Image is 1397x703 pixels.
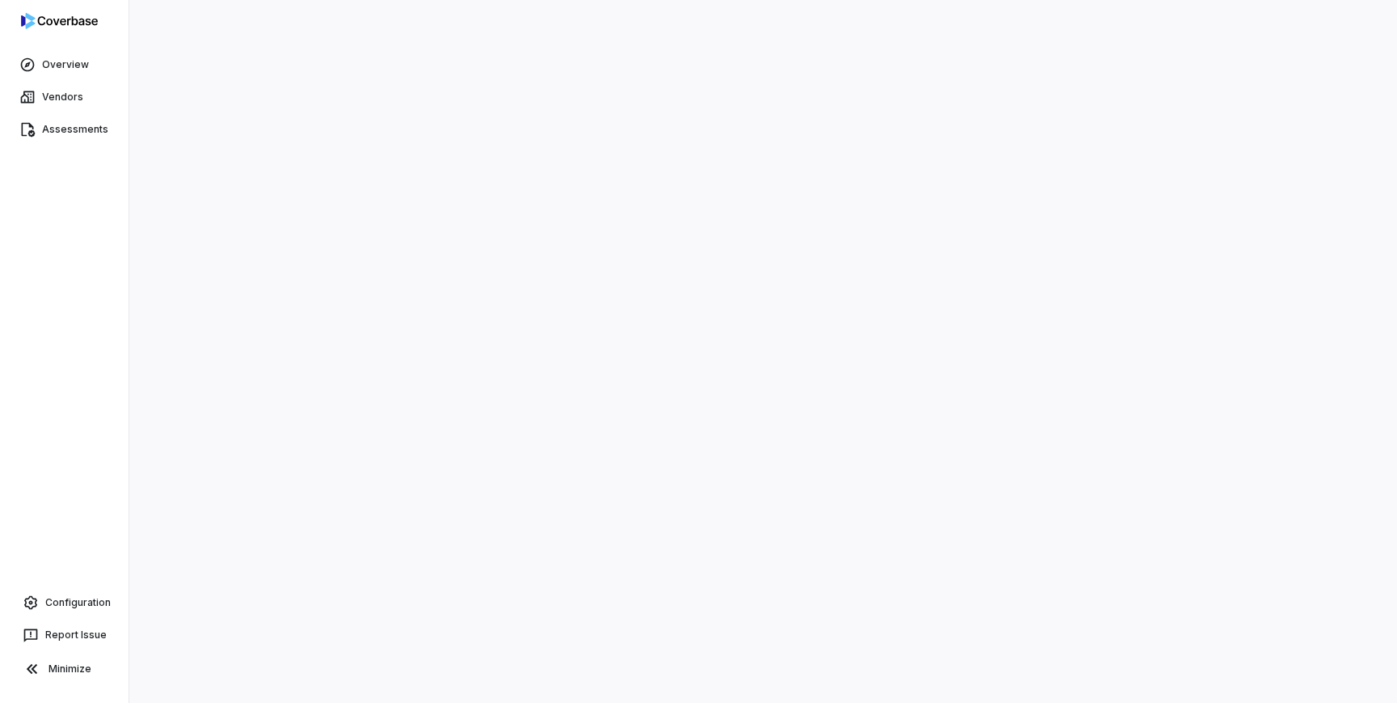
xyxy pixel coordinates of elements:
[21,13,98,29] img: logo-D7KZi-bG.svg
[3,115,125,144] a: Assessments
[6,653,122,685] button: Minimize
[6,588,122,617] a: Configuration
[3,50,125,79] a: Overview
[3,83,125,112] a: Vendors
[6,620,122,650] button: Report Issue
